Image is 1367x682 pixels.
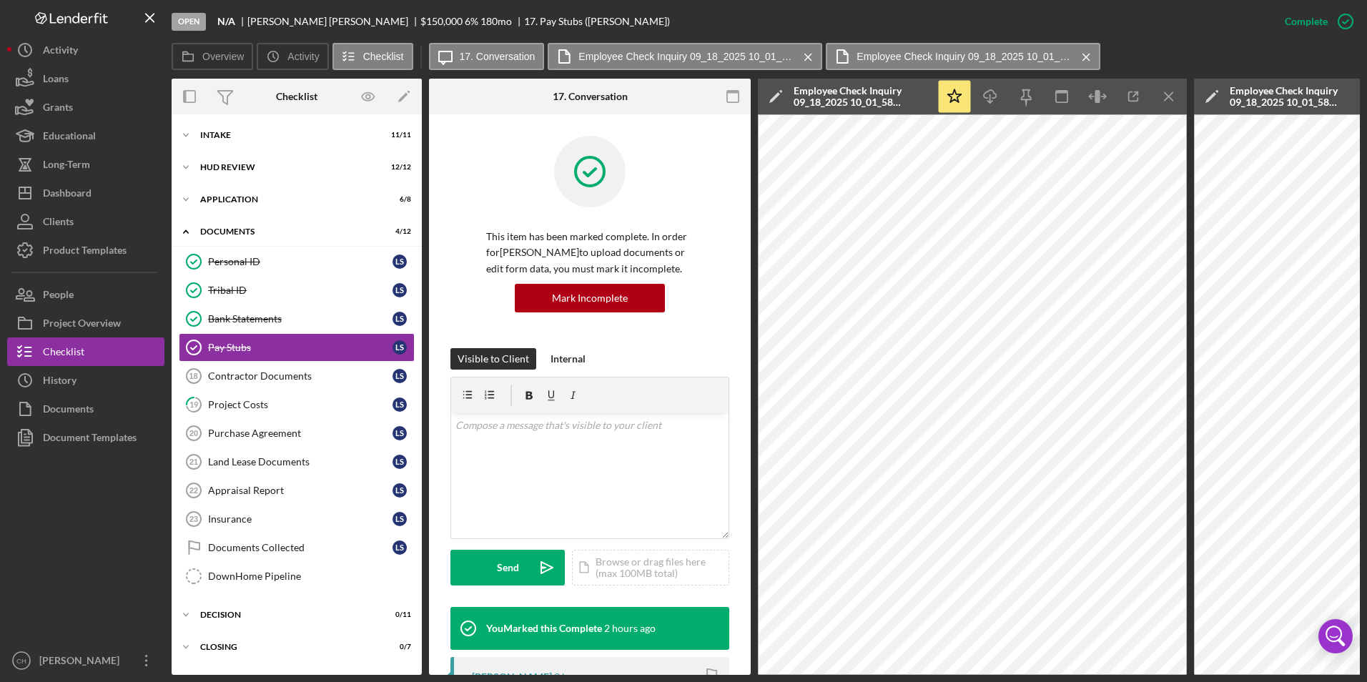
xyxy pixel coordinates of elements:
label: Activity [287,51,319,62]
div: Open Intercom Messenger [1318,619,1353,653]
div: Checklist [43,337,84,370]
button: Grants [7,93,164,122]
div: 0 / 7 [385,643,411,651]
div: Documents Collected [208,542,393,553]
button: Overview [172,43,253,70]
a: Pay StubsLS [179,333,415,362]
button: Checklist [332,43,413,70]
label: Employee Check Inquiry 09_18_2025 10_01_58 AM_Renee Klimowicz_KTZ0E2M8.pdf [578,51,793,62]
div: 6 / 8 [385,195,411,204]
div: 11 / 11 [385,131,411,139]
button: Activity [257,43,328,70]
b: N/A [217,16,235,27]
div: Bank Statements [208,313,393,325]
div: Mark Incomplete [552,284,628,312]
div: Pay Stubs [208,342,393,353]
div: 12 / 12 [385,163,411,172]
button: Documents [7,395,164,423]
div: Contractor Documents [208,370,393,382]
button: History [7,366,164,395]
button: Complete [1270,7,1360,36]
div: Documents [200,227,375,236]
div: Land Lease Documents [208,456,393,468]
div: L S [393,455,407,469]
div: Grants [43,93,73,125]
div: L S [393,340,407,355]
a: Tribal IDLS [179,276,415,305]
a: 20Purchase AgreementLS [179,419,415,448]
tspan: 20 [189,429,198,438]
div: Complete [1285,7,1328,36]
button: Internal [543,348,593,370]
div: Internal [551,348,586,370]
a: 23InsuranceLS [179,505,415,533]
tspan: 21 [189,458,198,466]
div: You Marked this Complete [486,623,602,634]
div: 6 % [465,16,478,27]
text: CH [16,657,26,665]
div: L S [393,426,407,440]
div: L S [393,512,407,526]
div: Purchase Agreement [208,428,393,439]
button: Send [450,550,565,585]
div: L S [393,369,407,383]
button: Long-Term [7,150,164,179]
label: Overview [202,51,244,62]
div: Insurance [208,513,393,525]
div: Intake [200,131,375,139]
div: Tribal ID [208,285,393,296]
button: Project Overview [7,309,164,337]
div: Project Overview [43,309,121,341]
button: Visible to Client [450,348,536,370]
div: Loans [43,64,69,97]
div: Closing [200,643,375,651]
div: Project Costs [208,399,393,410]
div: DownHome Pipeline [208,570,414,582]
p: This item has been marked complete. In order for [PERSON_NAME] to upload documents or edit form d... [486,229,694,277]
a: Dashboard [7,179,164,207]
button: Checklist [7,337,164,366]
div: People [43,280,74,312]
button: Loans [7,64,164,93]
label: Checklist [363,51,404,62]
div: Document Templates [43,423,137,455]
div: Appraisal Report [208,485,393,496]
div: 17. Pay Stubs ([PERSON_NAME]) [524,16,670,27]
a: Documents CollectedLS [179,533,415,562]
div: Checklist [276,91,317,102]
button: People [7,280,164,309]
div: L S [393,483,407,498]
button: Document Templates [7,423,164,452]
a: Personal IDLS [179,247,415,276]
a: Clients [7,207,164,236]
button: Product Templates [7,236,164,265]
a: Activity [7,36,164,64]
label: Employee Check Inquiry 09_18_2025 10_01_58 AM_Renee Klimowicz_KTZ0E2M9.pdf [857,51,1071,62]
a: 22Appraisal ReportLS [179,476,415,505]
a: Educational [7,122,164,150]
div: 180 mo [480,16,512,27]
div: 4 / 12 [385,227,411,236]
div: Application [200,195,375,204]
div: L S [393,283,407,297]
div: L S [393,312,407,326]
div: Send [497,550,519,585]
div: L S [393,397,407,412]
div: Educational [43,122,96,154]
div: History [43,366,77,398]
tspan: 18 [189,372,197,380]
div: Employee Check Inquiry 09_18_2025 10_01_58 AM_Renee Klimowicz_KTZ0E2M9.pdf [1230,85,1366,108]
a: 21Land Lease DocumentsLS [179,448,415,476]
div: Product Templates [43,236,127,268]
button: 17. Conversation [429,43,545,70]
div: Clients [43,207,74,239]
tspan: 19 [189,400,199,409]
div: Personal ID [208,256,393,267]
